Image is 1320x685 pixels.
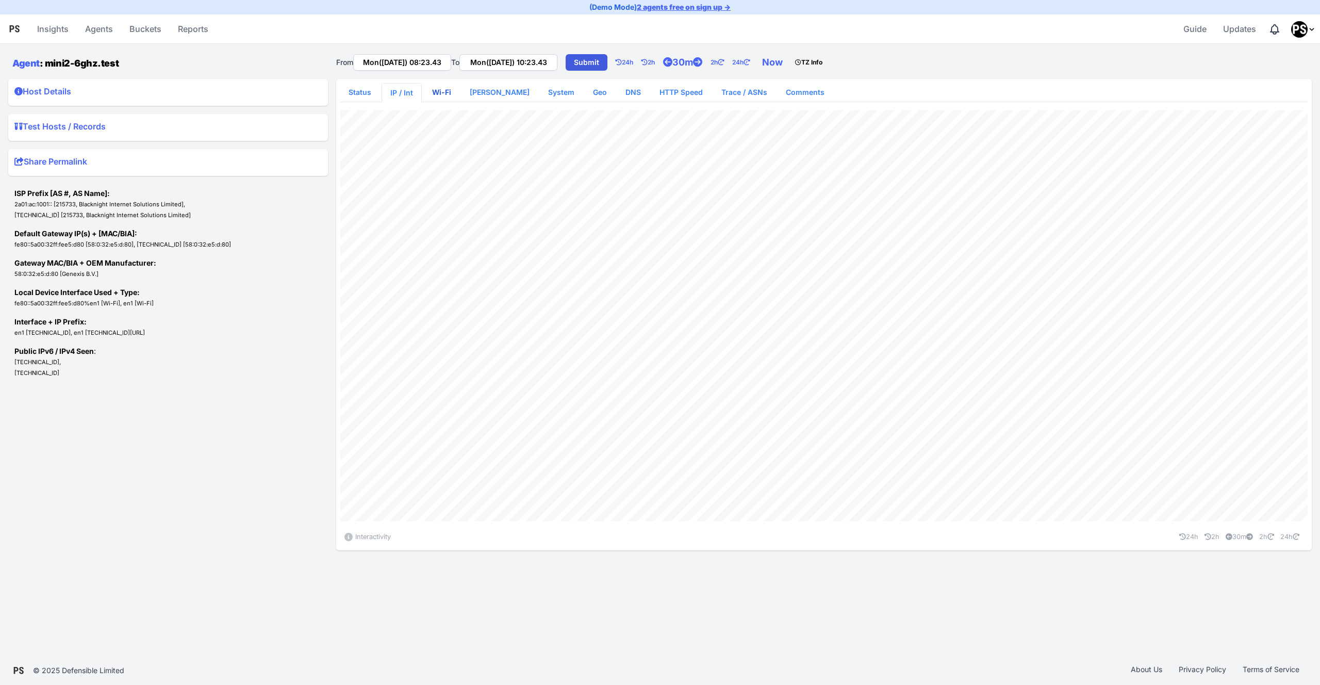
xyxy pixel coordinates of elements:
[1291,21,1308,38] img: Pansift Demo Account
[355,533,391,541] small: Interactivity
[14,270,98,278] small: 58:0:32:e5:d:80 [Genexis B.V.]
[81,17,117,41] a: Agents
[663,52,711,73] a: 30m
[14,85,322,102] summary: Host Details
[14,347,96,377] span: :
[451,57,459,68] label: To
[758,52,791,73] a: Now
[732,52,758,73] a: 24h
[616,52,641,73] a: 24h
[1183,19,1207,39] span: Guide
[14,288,140,297] strong: Local Device Interface Used + Type:
[14,347,94,355] strong: Public IPv6 / IPv4 Seen
[461,83,538,102] a: [PERSON_NAME]
[1291,21,1316,38] div: Profile Menu
[651,83,711,102] a: HTTP Speed
[1276,533,1308,541] a: 24h
[585,83,615,102] a: Geo
[12,58,40,69] a: Agent
[795,58,822,66] strong: TZ Info
[33,17,73,41] a: Insights
[589,2,731,12] p: (Demo Mode)
[540,83,583,102] a: System
[1222,533,1253,541] a: 30m
[713,83,775,102] a: Trace / ASNs
[14,241,231,248] small: fe80::5a00:32ff:fee5:d80 [58:0:32:e5:d:80], [TECHNICAL_ID] [58:0:32:e5:d:80]
[617,83,649,102] a: DNS
[14,358,61,377] small: [TECHNICAL_ID], [TECHNICAL_ID]
[14,189,110,198] strong: ISP Prefix [AS #, AS Name]:
[340,83,379,102] a: Status
[637,3,731,11] a: 2 agents free on sign up →
[641,52,663,73] a: 2h
[33,665,124,676] div: © 2025 Defensible Limited
[12,56,125,70] h1: : mini2-6ghz.test
[1255,533,1274,541] a: 2h
[14,300,154,307] small: fe80::5a00:32ff:fee5:d80%en1 [Wi-Fi], en1 [Wi-Fi]
[14,317,87,326] strong: Interface + IP Prefix:
[566,54,607,71] a: Submit
[382,84,421,102] a: IP / Int
[14,258,156,267] strong: Gateway MAC/BIA + OEM Manufacturer:
[1170,664,1234,677] a: Privacy Policy
[778,83,833,102] a: Comments
[1234,664,1308,677] a: Terms of Service
[174,17,212,41] a: Reports
[14,201,191,219] small: 2a01:ac:1001:: [215733, Blacknight Internet Solutions Limited], [TECHNICAL_ID] [215733, Blacknigh...
[1200,533,1219,541] a: 2h
[711,52,732,73] a: 2h
[14,120,322,137] summary: Test Hosts / Records
[1219,17,1260,41] a: Updates
[125,17,166,41] a: Buckets
[336,57,353,68] label: From
[1179,17,1211,41] a: Guide
[424,83,459,102] a: Wi-Fi
[14,329,145,336] small: en1 [TECHNICAL_ID], en1 [TECHNICAL_ID][URL]
[14,155,322,172] summary: Share Permalink
[1223,19,1256,39] span: Updates
[1175,533,1198,541] a: 24h
[14,229,137,238] strong: Default Gateway IP(s) + [MAC/BIA]:
[1268,23,1281,36] div: Notifications
[1123,664,1170,677] a: About Us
